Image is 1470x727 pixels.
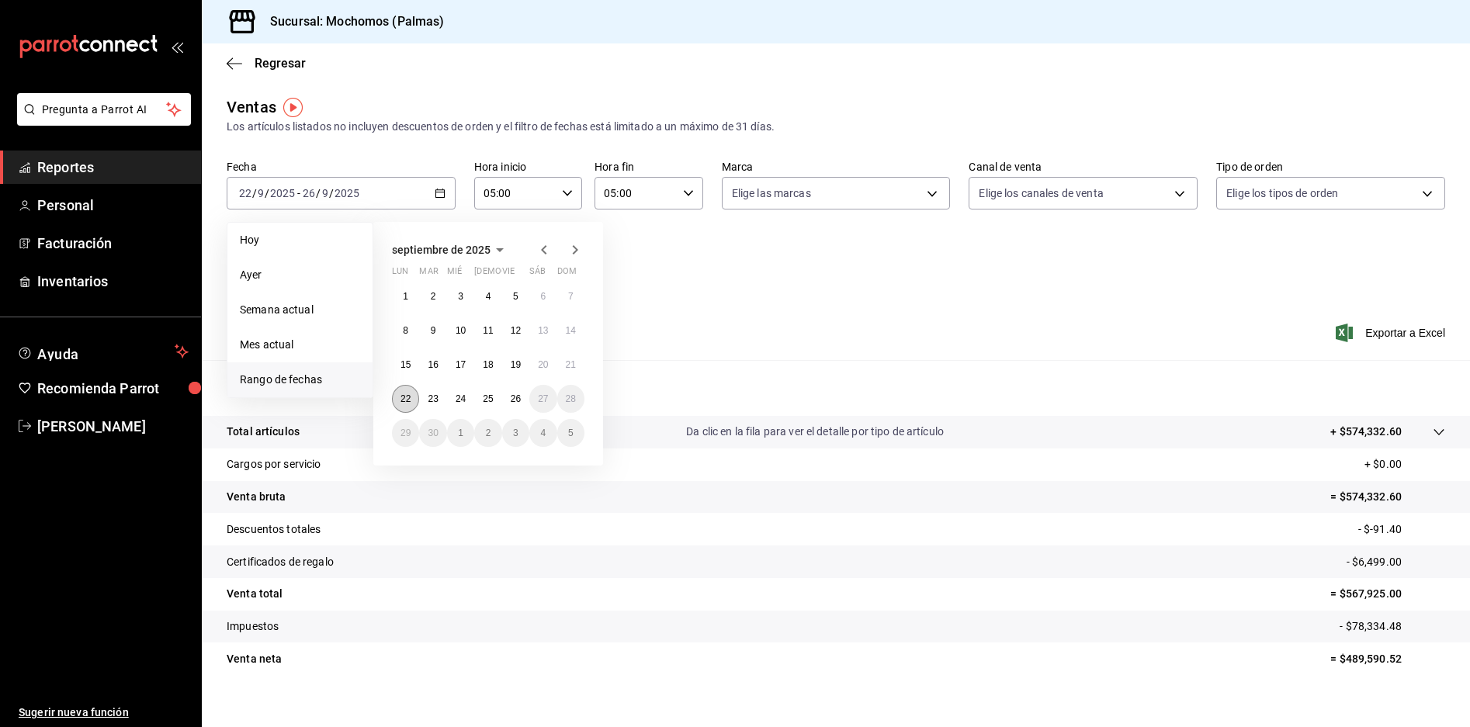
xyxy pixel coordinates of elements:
[483,393,493,404] abbr: 25 de septiembre de 2025
[456,325,466,336] abbr: 10 de septiembre de 2025
[265,187,269,199] span: /
[419,282,446,310] button: 2 de septiembre de 2025
[502,266,515,282] abbr: viernes
[502,282,529,310] button: 5 de septiembre de 2025
[529,419,556,447] button: 4 de octubre de 2025
[227,489,286,505] p: Venta bruta
[240,267,360,283] span: Ayer
[483,359,493,370] abbr: 18 de septiembre de 2025
[511,359,521,370] abbr: 19 de septiembre de 2025
[566,359,576,370] abbr: 21 de septiembre de 2025
[458,291,463,302] abbr: 3 de septiembre de 2025
[483,325,493,336] abbr: 11 de septiembre de 2025
[392,317,419,344] button: 8 de septiembre de 2025
[171,40,183,53] button: open_drawer_menu
[419,351,446,379] button: 16 de septiembre de 2025
[447,419,474,447] button: 1 de octubre de 2025
[419,317,446,344] button: 9 de septiembre de 2025
[529,266,546,282] abbr: sábado
[474,317,501,344] button: 11 de septiembre de 2025
[538,359,548,370] abbr: 20 de septiembre de 2025
[42,102,167,118] span: Pregunta a Parrot AI
[392,419,419,447] button: 29 de septiembre de 2025
[334,187,360,199] input: ----
[474,419,501,447] button: 2 de octubre de 2025
[502,419,529,447] button: 3 de octubre de 2025
[227,56,306,71] button: Regresar
[447,317,474,344] button: 10 de septiembre de 2025
[227,554,334,570] p: Certificados de regalo
[557,282,584,310] button: 7 de septiembre de 2025
[557,385,584,413] button: 28 de septiembre de 2025
[1340,618,1445,635] p: - $78,334.48
[1347,554,1445,570] p: - $6,499.00
[511,393,521,404] abbr: 26 de septiembre de 2025
[283,98,303,117] img: Tooltip marker
[37,271,189,292] span: Inventarios
[540,428,546,438] abbr: 4 de octubre de 2025
[529,317,556,344] button: 13 de septiembre de 2025
[538,393,548,404] abbr: 27 de septiembre de 2025
[428,359,438,370] abbr: 16 de septiembre de 2025
[447,351,474,379] button: 17 de septiembre de 2025
[419,385,446,413] button: 23 de septiembre de 2025
[474,385,501,413] button: 25 de septiembre de 2025
[566,325,576,336] abbr: 14 de septiembre de 2025
[686,424,944,440] p: Da clic en la fila para ver el detalle por tipo de artículo
[240,302,360,318] span: Semana actual
[17,93,191,126] button: Pregunta a Parrot AI
[557,419,584,447] button: 5 de octubre de 2025
[732,185,811,201] span: Elige las marcas
[227,521,321,538] p: Descuentos totales
[227,651,282,667] p: Venta neta
[979,185,1103,201] span: Elige los canales de venta
[474,351,501,379] button: 18 de septiembre de 2025
[513,428,518,438] abbr: 3 de octubre de 2025
[227,424,300,440] p: Total artículos
[486,428,491,438] abbr: 2 de octubre de 2025
[1339,324,1445,342] button: Exportar a Excel
[316,187,321,199] span: /
[240,337,360,353] span: Mes actual
[428,428,438,438] abbr: 30 de septiembre de 2025
[474,161,582,172] label: Hora inicio
[392,351,419,379] button: 15 de septiembre de 2025
[400,428,411,438] abbr: 29 de septiembre de 2025
[255,56,306,71] span: Regresar
[227,379,1445,397] p: Resumen
[297,187,300,199] span: -
[321,187,329,199] input: --
[19,704,189,721] span: Sugerir nueva función
[568,291,574,302] abbr: 7 de septiembre de 2025
[447,266,462,282] abbr: miércoles
[458,428,463,438] abbr: 1 de octubre de 2025
[240,372,360,388] span: Rango de fechas
[37,233,189,254] span: Facturación
[1330,424,1402,440] p: + $574,332.60
[566,393,576,404] abbr: 28 de septiembre de 2025
[37,342,168,361] span: Ayuda
[529,282,556,310] button: 6 de septiembre de 2025
[1364,456,1445,473] p: + $0.00
[722,161,951,172] label: Marca
[557,317,584,344] button: 14 de septiembre de 2025
[474,266,566,282] abbr: jueves
[447,282,474,310] button: 3 de septiembre de 2025
[529,385,556,413] button: 27 de septiembre de 2025
[1216,161,1445,172] label: Tipo de orden
[557,351,584,379] button: 21 de septiembre de 2025
[227,618,279,635] p: Impuestos
[502,351,529,379] button: 19 de septiembre de 2025
[557,266,577,282] abbr: domingo
[403,291,408,302] abbr: 1 de septiembre de 2025
[1358,521,1445,538] p: - $-91.40
[11,113,191,129] a: Pregunta a Parrot AI
[257,187,265,199] input: --
[447,385,474,413] button: 24 de septiembre de 2025
[37,195,189,216] span: Personal
[400,393,411,404] abbr: 22 de septiembre de 2025
[400,359,411,370] abbr: 15 de septiembre de 2025
[538,325,548,336] abbr: 13 de septiembre de 2025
